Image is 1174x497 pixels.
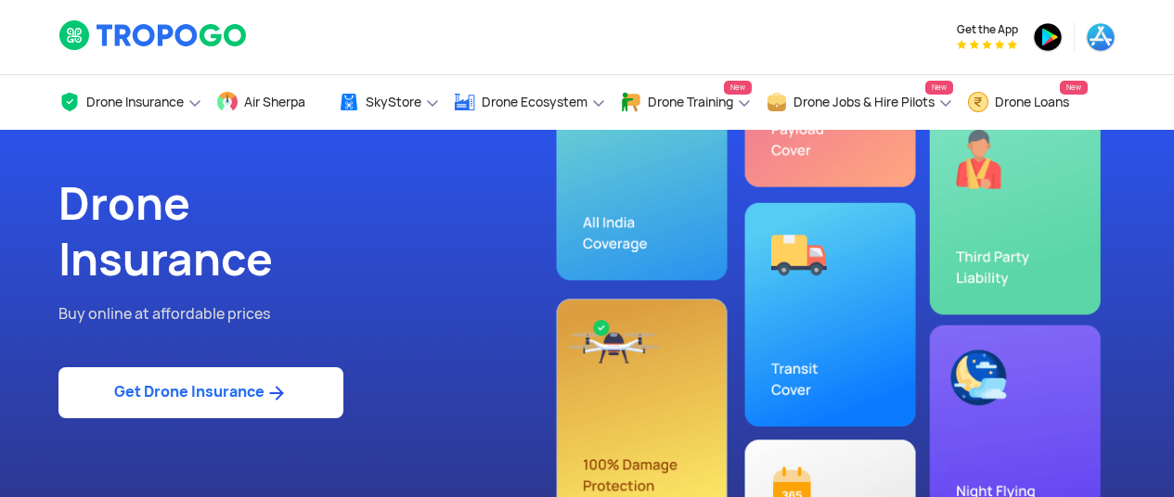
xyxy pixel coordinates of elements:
[766,75,953,130] a: Drone Jobs & Hire PilotsNew
[793,95,935,109] span: Drone Jobs & Hire Pilots
[366,95,421,109] span: SkyStore
[995,95,1069,109] span: Drone Loans
[1033,22,1063,52] img: ic_playstore.png
[482,95,587,109] span: Drone Ecosystem
[957,40,1017,49] img: App Raking
[454,75,606,130] a: Drone Ecosystem
[957,22,1018,37] span: Get the App
[724,81,752,95] span: New
[58,75,202,130] a: Drone Insurance
[338,75,440,130] a: SkyStore
[58,19,249,51] img: logoHeader.svg
[244,95,305,109] span: Air Sherpa
[925,81,953,95] span: New
[648,95,733,109] span: Drone Training
[967,75,1088,130] a: Drone LoansNew
[1086,22,1116,52] img: ic_appstore.png
[216,75,324,130] a: Air Sherpa
[58,367,343,418] a: Get Drone Insurance
[58,302,574,326] p: Buy online at affordable prices
[620,75,752,130] a: Drone TrainingNew
[86,95,184,109] span: Drone Insurance
[1060,81,1088,95] span: New
[264,382,288,404] img: ic_arrow_forward_blue.svg
[58,176,574,287] h1: Drone Insurance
